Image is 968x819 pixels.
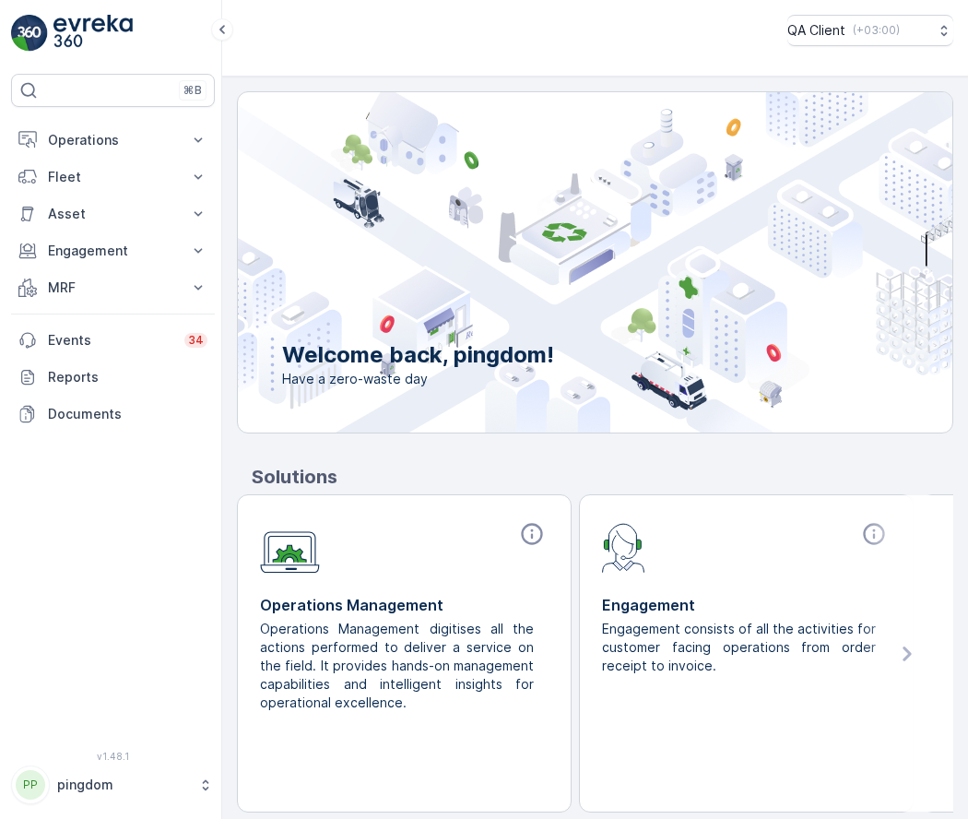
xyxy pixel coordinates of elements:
[183,83,202,98] p: ⌘B
[787,15,953,46] button: QA Client(+03:00)
[48,168,178,186] p: Fleet
[260,620,534,712] p: Operations Management digitises all the actions performed to deliver a service on the field. It p...
[57,776,189,794] p: pingdom
[602,521,645,573] img: module-icon
[11,159,215,196] button: Fleet
[260,521,320,574] img: module-icon
[602,620,876,675] p: Engagement consists of all the activities for customer facing operations from order receipt to in...
[48,331,173,350] p: Events
[188,333,204,348] p: 34
[11,15,48,52] img: logo
[11,269,215,306] button: MRF
[787,21,845,40] p: QA Client
[48,368,207,386] p: Reports
[48,279,178,297] p: MRF
[48,242,178,260] p: Engagement
[48,131,178,149] p: Operations
[260,594,549,616] p: Operations Management
[853,23,900,38] p: ( +03:00 )
[11,751,215,762] span: v 1.48.1
[53,15,133,52] img: logo_light-DOdMpM7g.png
[155,92,952,433] img: city illustration
[282,370,554,388] span: Have a zero-waste day
[11,322,215,359] a: Events34
[252,463,953,491] p: Solutions
[11,196,215,232] button: Asset
[48,405,207,423] p: Documents
[48,205,178,223] p: Asset
[11,396,215,433] a: Documents
[11,122,215,159] button: Operations
[11,766,215,804] button: PPpingdom
[11,232,215,269] button: Engagement
[16,770,45,800] div: PP
[282,340,554,370] p: Welcome back, pingdom!
[602,594,891,616] p: Engagement
[11,359,215,396] a: Reports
